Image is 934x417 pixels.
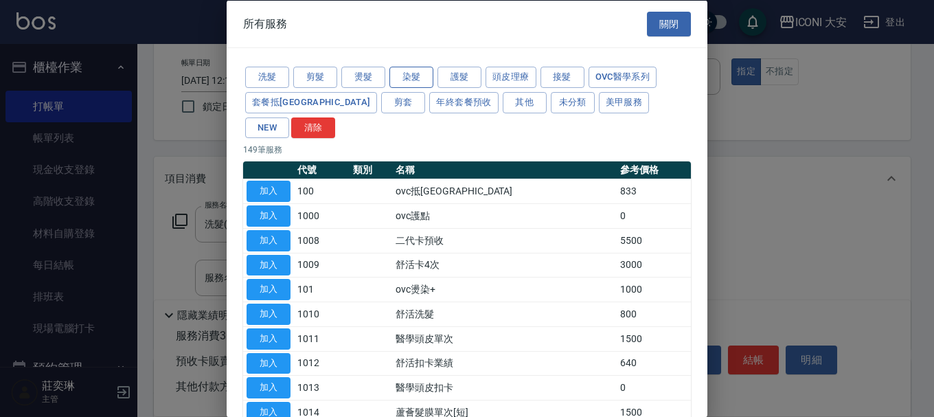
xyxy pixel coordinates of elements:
td: 1000 [617,277,691,302]
td: 640 [617,351,691,376]
button: 接髮 [540,67,584,88]
td: 醫學頭皮單次 [392,326,617,351]
button: 套餐抵[GEOGRAPHIC_DATA] [245,91,377,113]
td: 1010 [294,302,350,326]
td: 1013 [294,375,350,400]
button: 清除 [291,117,335,138]
td: 3000 [617,253,691,278]
td: ovc護點 [392,203,617,228]
button: 加入 [247,254,291,275]
td: 101 [294,277,350,302]
span: 所有服務 [243,16,287,30]
td: 5500 [617,228,691,253]
button: 染髮 [389,67,433,88]
td: 100 [294,179,350,203]
button: 未分類 [551,91,595,113]
button: 加入 [247,205,291,227]
td: 0 [617,375,691,400]
button: 加入 [247,352,291,374]
td: 833 [617,179,691,203]
button: 剪髮 [293,67,337,88]
td: ovc抵[GEOGRAPHIC_DATA] [392,179,617,203]
button: 燙髮 [341,67,385,88]
td: 舒活扣卡業績 [392,351,617,376]
p: 149 筆服務 [243,144,691,156]
td: 1008 [294,228,350,253]
button: 其他 [503,91,547,113]
th: 名稱 [392,161,617,179]
th: 類別 [350,161,392,179]
td: 二代卡預收 [392,228,617,253]
td: 1009 [294,253,350,278]
button: 加入 [247,181,291,202]
td: 醫學頭皮扣卡 [392,375,617,400]
td: 1500 [617,326,691,351]
button: 頭皮理療 [486,67,536,88]
button: ovc醫學系列 [589,67,657,88]
th: 代號 [294,161,350,179]
button: 剪套 [381,91,425,113]
td: 舒活卡4次 [392,253,617,278]
td: 0 [617,203,691,228]
td: 1000 [294,203,350,228]
button: 美甲服務 [599,91,650,113]
button: NEW [245,117,289,138]
button: 加入 [247,328,291,349]
th: 參考價格 [617,161,691,179]
button: 洗髮 [245,67,289,88]
td: 1012 [294,351,350,376]
button: 年終套餐預收 [429,91,498,113]
td: 舒活洗髮 [392,302,617,326]
button: 加入 [247,279,291,300]
td: ovc燙染+ [392,277,617,302]
button: 加入 [247,229,291,251]
button: 護髮 [437,67,481,88]
td: 800 [617,302,691,326]
button: 加入 [247,304,291,325]
button: 關閉 [647,11,691,36]
button: 加入 [247,377,291,398]
td: 1011 [294,326,350,351]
